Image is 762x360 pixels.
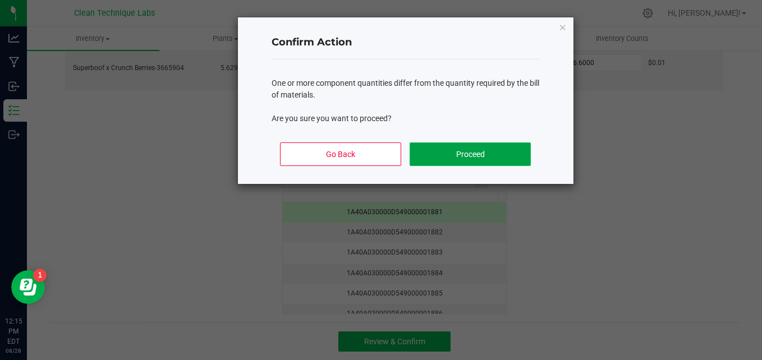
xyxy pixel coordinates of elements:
button: Go Back [280,142,401,166]
button: Proceed [410,142,530,166]
p: Are you sure you want to proceed? [272,113,540,124]
h4: Confirm Action [272,35,540,50]
iframe: Resource center unread badge [33,269,47,282]
p: One or more component quantities differ from the quantity required by the bill of materials. [272,77,540,101]
iframe: Resource center [11,270,45,304]
button: Close [559,20,567,34]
